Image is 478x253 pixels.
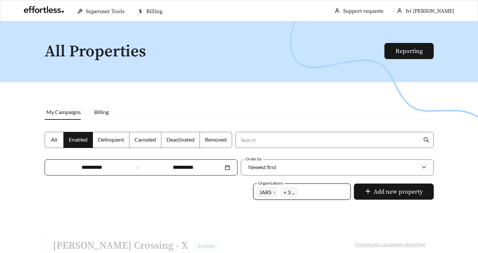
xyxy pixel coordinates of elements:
[146,8,162,15] span: Billing
[69,136,88,143] span: Enabled
[135,136,156,143] span: Canceled
[283,187,295,197] span: + 3 ...
[354,184,434,200] button: plusAdd new property
[135,164,141,170] span: to
[273,191,276,195] span: close
[51,136,57,143] span: All
[46,109,81,115] span: My Campaigns
[280,187,298,197] span: + 3 ...
[135,164,141,170] span: swap-right
[374,187,423,196] span: Add new property
[248,164,276,170] span: Newest first
[86,8,124,15] span: Superuser Tools
[343,8,383,14] a: Support requests
[94,109,109,115] span: Billing
[45,43,385,61] h1: All Properties
[98,136,124,143] span: Delinquent
[166,136,195,143] span: Deactivated
[205,136,227,143] span: Removed
[365,188,371,196] span: plus
[423,137,429,143] span: search
[406,8,454,14] span: Ivi [PERSON_NAME]
[384,43,434,59] button: Reporting
[395,47,423,55] a: Reporting
[259,189,271,195] span: JARS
